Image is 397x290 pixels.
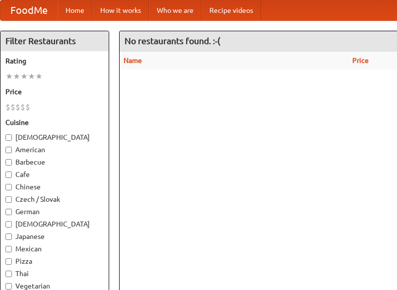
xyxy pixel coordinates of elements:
input: [DEMOGRAPHIC_DATA] [5,221,12,228]
li: ★ [28,71,35,82]
a: Home [58,0,92,20]
label: Czech / Slovak [5,194,104,204]
input: Japanese [5,233,12,240]
label: Chinese [5,182,104,192]
input: Barbecue [5,159,12,166]
a: Name [124,57,142,64]
input: Pizza [5,258,12,265]
a: Recipe videos [201,0,261,20]
a: FoodMe [0,0,58,20]
input: Mexican [5,246,12,252]
li: $ [5,102,10,113]
label: American [5,145,104,155]
a: Price [352,57,369,64]
label: Cafe [5,170,104,179]
input: Chinese [5,184,12,190]
input: Thai [5,271,12,277]
a: How it works [92,0,149,20]
label: Pizza [5,256,104,266]
label: Japanese [5,232,104,241]
h5: Cuisine [5,117,104,127]
input: German [5,209,12,215]
input: American [5,147,12,153]
h5: Price [5,87,104,97]
li: $ [15,102,20,113]
input: Vegetarian [5,283,12,290]
h4: Filter Restaurants [0,31,109,51]
h5: Rating [5,56,104,66]
label: [DEMOGRAPHIC_DATA] [5,132,104,142]
label: Barbecue [5,157,104,167]
li: $ [20,102,25,113]
li: ★ [35,71,43,82]
input: Cafe [5,172,12,178]
label: Mexican [5,244,104,254]
li: $ [10,102,15,113]
a: Who we are [149,0,201,20]
li: ★ [20,71,28,82]
label: Thai [5,269,104,279]
ng-pluralize: No restaurants found. :-( [125,36,220,46]
input: [DEMOGRAPHIC_DATA] [5,134,12,141]
label: [DEMOGRAPHIC_DATA] [5,219,104,229]
li: ★ [5,71,13,82]
li: $ [25,102,30,113]
label: German [5,207,104,217]
li: ★ [13,71,20,82]
input: Czech / Slovak [5,196,12,203]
